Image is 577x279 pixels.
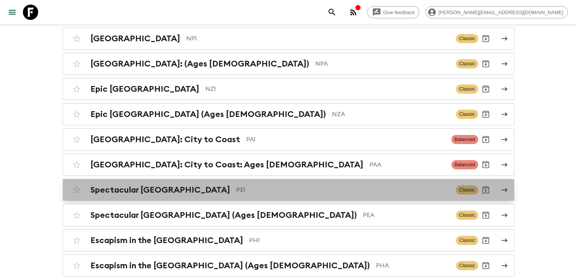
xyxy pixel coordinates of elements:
button: Archive [478,233,493,248]
span: Give feedback [379,10,419,15]
h2: [GEOGRAPHIC_DATA]: City to Coast: Ages [DEMOGRAPHIC_DATA] [90,160,363,170]
h2: Epic [GEOGRAPHIC_DATA] (Ages [DEMOGRAPHIC_DATA]) [90,109,326,119]
p: PA1 [246,135,445,144]
span: Classic [456,110,478,119]
span: Classic [456,34,478,43]
p: NZ1 [205,84,450,94]
h2: [GEOGRAPHIC_DATA]: (Ages [DEMOGRAPHIC_DATA]) [90,59,309,69]
a: Escapism in the [GEOGRAPHIC_DATA] (Ages [DEMOGRAPHIC_DATA])PHAClassicArchive [63,255,514,277]
button: Archive [478,157,493,172]
h2: Spectacular [GEOGRAPHIC_DATA] [90,185,230,195]
span: Classic [456,84,478,94]
p: NZA [332,110,450,119]
h2: Epic [GEOGRAPHIC_DATA] [90,84,199,94]
button: Archive [478,182,493,198]
p: PE1 [236,185,450,195]
p: PH1 [249,236,450,245]
p: PHA [376,261,450,270]
a: Epic [GEOGRAPHIC_DATA] (Ages [DEMOGRAPHIC_DATA])NZAClassicArchive [63,103,514,125]
a: Escapism in the [GEOGRAPHIC_DATA]PH1ClassicArchive [63,229,514,251]
button: Archive [478,31,493,46]
a: [GEOGRAPHIC_DATA]: (Ages [DEMOGRAPHIC_DATA])NPAClassicArchive [63,53,514,75]
button: Archive [478,132,493,147]
h2: Spectacular [GEOGRAPHIC_DATA] (Ages [DEMOGRAPHIC_DATA]) [90,210,357,220]
a: Spectacular [GEOGRAPHIC_DATA]PE1ClassicArchive [63,179,514,201]
h2: [GEOGRAPHIC_DATA]: City to Coast [90,135,240,144]
span: Balanced [451,160,478,169]
button: menu [5,5,20,20]
p: PAA [369,160,445,169]
p: NPA [315,59,450,68]
h2: [GEOGRAPHIC_DATA] [90,34,180,44]
span: Balanced [451,135,478,144]
button: Archive [478,258,493,273]
div: [PERSON_NAME][EMAIL_ADDRESS][DOMAIN_NAME] [425,6,568,18]
a: [GEOGRAPHIC_DATA]: City to Coast: Ages [DEMOGRAPHIC_DATA]PAABalancedArchive [63,154,514,176]
a: Give feedback [367,6,419,18]
button: Archive [478,107,493,122]
button: Archive [478,56,493,71]
p: NP1 [186,34,450,43]
button: search adventures [324,5,340,20]
a: [GEOGRAPHIC_DATA]NP1ClassicArchive [63,28,514,50]
span: [PERSON_NAME][EMAIL_ADDRESS][DOMAIN_NAME] [434,10,567,15]
span: Classic [456,185,478,195]
span: Classic [456,59,478,68]
span: Classic [456,211,478,220]
button: Archive [478,208,493,223]
a: Spectacular [GEOGRAPHIC_DATA] (Ages [DEMOGRAPHIC_DATA])PEAClassicArchive [63,204,514,226]
h2: Escapism in the [GEOGRAPHIC_DATA] (Ages [DEMOGRAPHIC_DATA]) [90,261,370,271]
a: [GEOGRAPHIC_DATA]: City to CoastPA1BalancedArchive [63,128,514,151]
span: Classic [456,236,478,245]
h2: Escapism in the [GEOGRAPHIC_DATA] [90,235,243,245]
p: PEA [363,211,450,220]
a: Epic [GEOGRAPHIC_DATA]NZ1ClassicArchive [63,78,514,100]
button: Archive [478,81,493,97]
span: Classic [456,261,478,270]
